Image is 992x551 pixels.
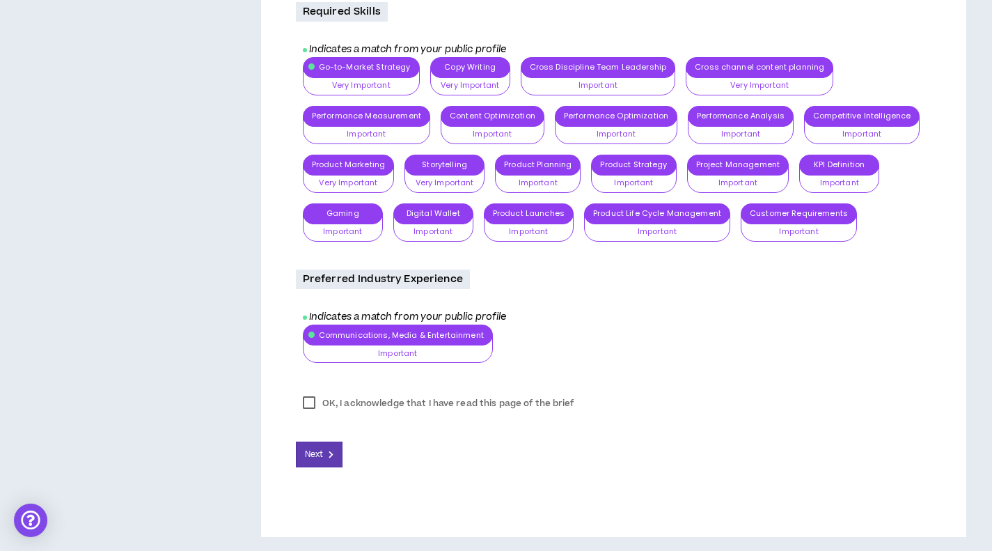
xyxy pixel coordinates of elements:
p: Preferred Industry Experience [296,270,470,289]
p: Required Skills [296,2,388,22]
i: Indicates a match from your public profile [303,42,507,57]
i: Indicates a match from your public profile [303,310,507,325]
label: OK, I acknowledge that I have read this page of the brief [296,393,581,414]
button: Next [296,442,343,467]
span: Next [305,448,323,461]
div: Open Intercom Messenger [14,504,47,537]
